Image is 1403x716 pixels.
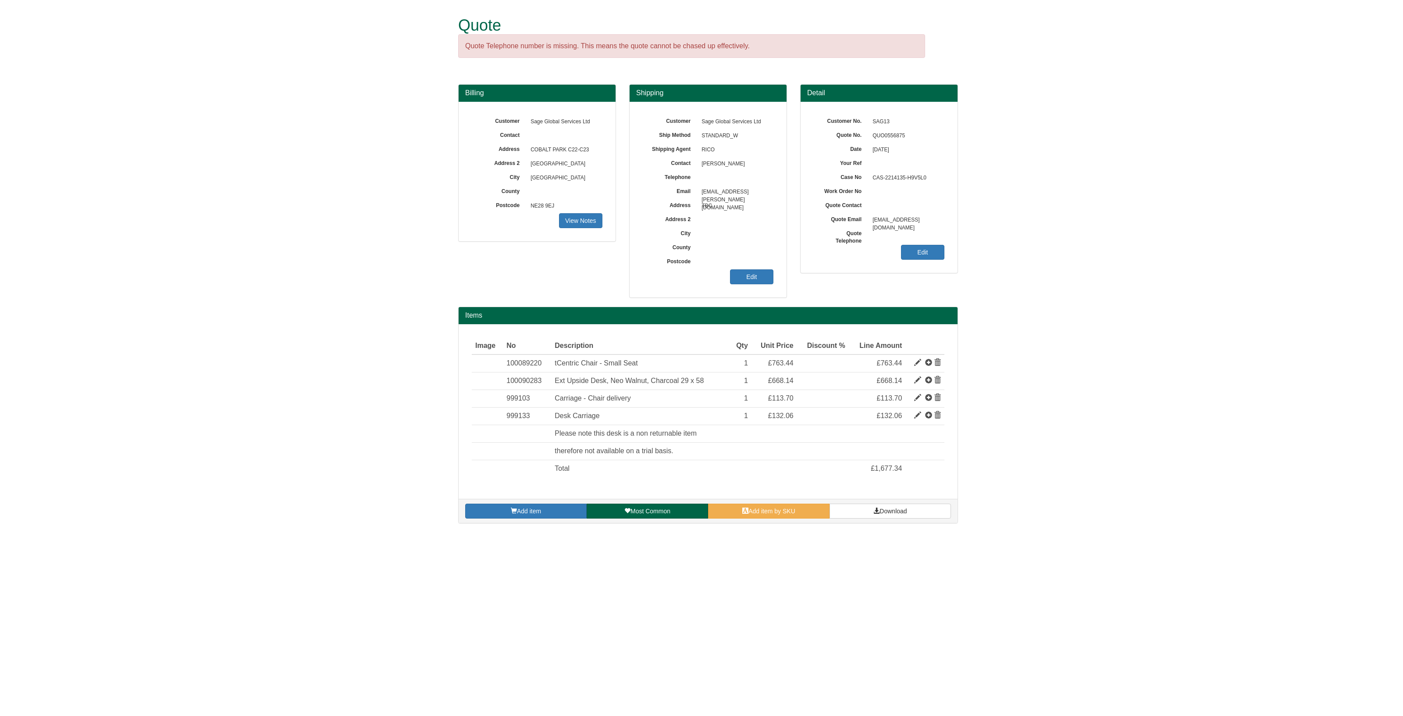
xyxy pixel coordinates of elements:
label: Customer [472,115,526,125]
label: Postcode [472,199,526,209]
span: CAS-2214135-H9V5L0 [868,171,944,185]
span: £763.44 [877,359,902,367]
span: £668.14 [768,377,794,384]
label: Your Ref [814,157,868,167]
span: Most Common [630,508,670,515]
label: County [643,241,697,251]
label: Contact [472,129,526,139]
span: Ext Upside Desk, Neo Walnut, Charcoal 29 x 58 [555,377,704,384]
span: [GEOGRAPHIC_DATA] [526,171,602,185]
span: NE28 9EJ [526,199,602,213]
label: Quote No. [814,129,868,139]
span: TBC [697,199,773,213]
label: County [472,185,526,195]
span: £763.44 [768,359,794,367]
label: Address 2 [643,213,697,223]
span: [EMAIL_ADDRESS][PERSON_NAME][DOMAIN_NAME] [697,185,773,199]
label: Email [643,185,697,195]
label: Quote Telephone [814,227,868,245]
label: Shipping Agent [643,143,697,153]
a: Edit [901,245,944,260]
h3: Billing [465,89,609,97]
span: [GEOGRAPHIC_DATA] [526,157,602,171]
h2: Items [465,311,951,319]
label: Contact [643,157,697,167]
span: Download [880,508,907,515]
span: £113.70 [768,394,794,402]
span: £668.14 [877,377,902,384]
th: Unit Price [751,337,797,355]
td: 100090283 [503,372,551,390]
span: [EMAIL_ADDRESS][DOMAIN_NAME] [868,213,944,227]
span: SAG13 [868,115,944,129]
label: Telephone [643,171,697,181]
span: £132.06 [768,412,794,419]
label: City [643,227,697,237]
td: 999133 [503,408,551,425]
a: Edit [730,269,773,284]
th: No [503,337,551,355]
label: Ship Method [643,129,697,139]
span: £132.06 [877,412,902,419]
label: Customer [643,115,697,125]
span: Add item by SKU [748,508,795,515]
span: 1 [744,394,748,402]
span: £1,677.34 [871,465,902,472]
h1: Quote [458,17,925,34]
h3: Shipping [636,89,780,97]
span: Sage Global Services Ltd [697,115,773,129]
th: Image [472,337,503,355]
span: COBALT PARK C22-C23 [526,143,602,157]
span: Carriage - Chair delivery [555,394,630,402]
span: QUO0556875 [868,129,944,143]
a: Download [830,504,951,519]
span: therefore not available on a trial basis. [555,447,673,455]
th: Discount % [797,337,849,355]
label: Case No [814,171,868,181]
span: 1 [744,377,748,384]
td: 999103 [503,390,551,408]
th: Qty [730,337,751,355]
label: Work Order No [814,185,868,195]
th: Line Amount [849,337,906,355]
label: Date [814,143,868,153]
div: Quote Telephone number is missing. This means the quote cannot be chased up effectively. [458,34,925,58]
span: STANDARD_W [697,129,773,143]
td: Total [551,460,730,477]
span: Add item [517,508,541,515]
label: Quote Email [814,213,868,223]
span: [DATE] [868,143,944,157]
span: Sage Global Services Ltd [526,115,602,129]
span: RICO [697,143,773,157]
a: View Notes [559,213,602,228]
span: tCentric Chair - Small Seat [555,359,637,367]
span: 1 [744,412,748,419]
td: 100089220 [503,354,551,372]
label: Postcode [643,255,697,265]
span: 1 [744,359,748,367]
span: Desk Carriage [555,412,599,419]
label: Quote Contact [814,199,868,209]
label: City [472,171,526,181]
span: £113.70 [877,394,902,402]
th: Description [551,337,730,355]
span: [PERSON_NAME] [697,157,773,171]
label: Customer No. [814,115,868,125]
span: Please note this desk is a non returnable item [555,430,697,437]
label: Address [472,143,526,153]
label: Address 2 [472,157,526,167]
label: Address [643,199,697,209]
h3: Detail [807,89,951,97]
